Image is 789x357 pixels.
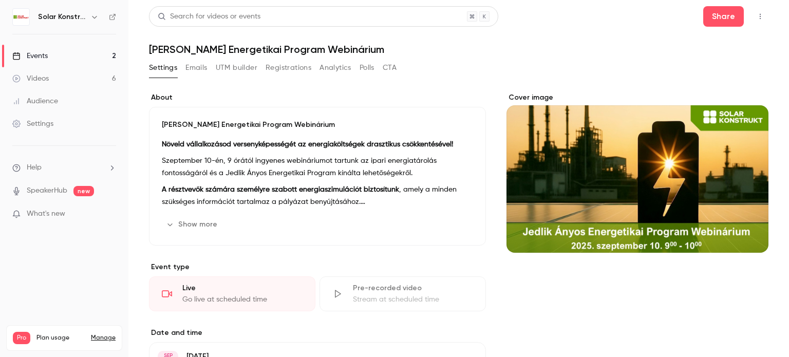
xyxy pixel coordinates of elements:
p: , amely a minden szükséges információt tartalmaz a pályázat benyújtásához. [162,183,473,208]
div: Pre-recorded video [353,283,473,293]
span: Help [27,162,42,173]
span: new [73,186,94,196]
div: Settings [12,119,53,129]
a: Manage [91,334,116,342]
div: Audience [12,96,58,106]
label: Date and time [149,328,486,338]
div: Go live at scheduled time [182,294,303,305]
div: Search for videos or events [158,11,260,22]
div: Pre-recorded videoStream at scheduled time [320,276,486,311]
h6: Solar Konstrukt Kft. [38,12,86,22]
h1: [PERSON_NAME] Energetikai Program Webinárium [149,43,768,55]
button: Registrations [266,60,311,76]
div: Live [182,283,303,293]
p: Szeptember 10-én, 9 órától ingyenes webináriumot tartunk az ipari energiatárolás fontosságáról és... [162,155,473,179]
button: Show more [162,216,223,233]
a: SpeakerHub [27,185,67,196]
label: Cover image [506,92,768,103]
button: Polls [360,60,374,76]
div: Videos [12,73,49,84]
div: LiveGo live at scheduled time [149,276,315,311]
li: help-dropdown-opener [12,162,116,173]
div: Stream at scheduled time [353,294,473,305]
label: About [149,92,486,103]
img: Solar Konstrukt Kft. [13,9,29,25]
p: Event type [149,262,486,272]
strong: A résztvevők számára személyre szabott energiaszimulációt biztosítunk [162,186,399,193]
strong: Növeld vállalkozásod versenyképességét az energiaköltségek drasztikus csökkentésével! [162,141,453,148]
span: What's new [27,209,65,219]
div: Events [12,51,48,61]
section: Cover image [506,92,768,253]
button: UTM builder [216,60,257,76]
button: CTA [383,60,397,76]
span: Plan usage [36,334,85,342]
button: Share [703,6,744,27]
p: [PERSON_NAME] Energetikai Program Webinárium [162,120,473,130]
span: Pro [13,332,30,344]
button: Analytics [320,60,351,76]
button: Settings [149,60,177,76]
button: Emails [185,60,207,76]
